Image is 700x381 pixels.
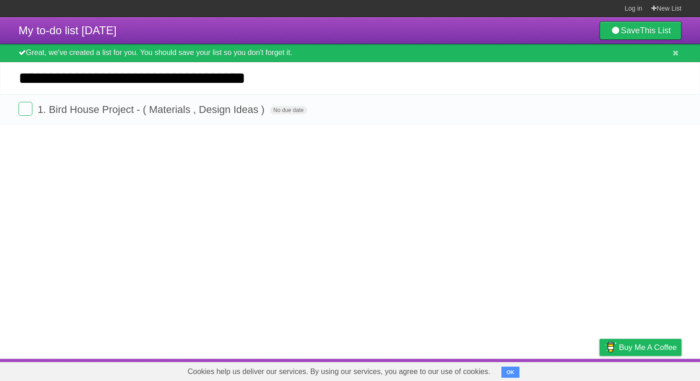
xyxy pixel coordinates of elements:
a: Buy me a coffee [600,339,681,356]
button: OK [501,367,519,378]
span: 1. Bird House Project - ( Materials , Design Ideas ) [37,104,267,115]
a: About [476,361,496,379]
label: Done [19,102,32,116]
span: My to-do list [DATE] [19,24,117,37]
a: Privacy [587,361,612,379]
a: Developers [507,361,544,379]
a: Suggest a feature [623,361,681,379]
span: Buy me a coffee [619,339,677,356]
span: No due date [270,106,307,114]
img: Buy me a coffee [604,339,617,355]
span: Cookies help us deliver our services. By using our services, you agree to our use of cookies. [178,362,500,381]
b: This List [640,26,671,35]
a: SaveThis List [600,21,681,40]
a: Terms [556,361,576,379]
